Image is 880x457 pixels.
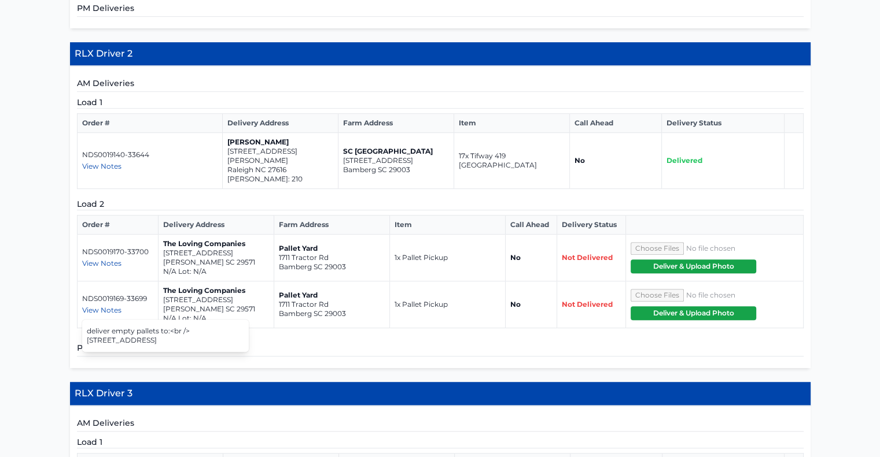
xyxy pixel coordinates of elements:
[662,114,785,133] th: Delivery Status
[70,42,811,66] h4: RLX Driver 2
[279,309,385,318] p: Bamberg SC 29003
[227,138,333,147] p: [PERSON_NAME]
[163,267,269,276] p: N/A Lot: N/A
[82,306,121,314] span: View Notes
[510,253,521,262] strong: No
[338,114,454,133] th: Farm Address
[389,216,505,235] th: Item
[510,300,521,309] strong: No
[279,244,385,253] p: Pallet Yard
[163,314,269,323] p: N/A Lot: N/A
[163,248,269,258] p: [STREET_ADDRESS]
[227,174,333,184] p: [PERSON_NAME]: 210
[631,306,756,320] button: Deliver & Upload Photo
[274,216,389,235] th: Farm Address
[454,133,570,189] td: 17x Tifway 419 [GEOGRAPHIC_DATA]
[389,281,505,328] td: 1x Pallet Pickup
[82,247,153,257] p: NDS0019170-33700
[343,147,449,156] p: SC [GEOGRAPHIC_DATA]
[562,253,613,262] span: Not Delivered
[82,322,249,350] div: deliver empty pallets to:<br /> [STREET_ADDRESS]
[163,295,269,304] p: [STREET_ADDRESS]
[562,300,613,309] span: Not Delivered
[163,304,269,314] p: [PERSON_NAME] SC 29571
[163,239,269,248] p: The Loving Companies
[227,147,333,165] p: [STREET_ADDRESS][PERSON_NAME]
[77,77,804,92] h5: AM Deliveries
[70,382,811,406] h4: RLX Driver 3
[279,262,385,272] p: Bamberg SC 29003
[77,342,804,356] h5: PM Deliveries
[163,258,269,267] p: [PERSON_NAME] SC 29571
[77,436,804,448] h5: Load 1
[575,156,585,165] strong: No
[77,2,804,17] h5: PM Deliveries
[158,216,274,235] th: Delivery Address
[279,291,385,300] p: Pallet Yard
[82,259,121,267] span: View Notes
[77,417,804,432] h5: AM Deliveries
[279,253,385,262] p: 1711 Tractor Rd
[631,259,756,273] button: Deliver & Upload Photo
[557,216,625,235] th: Delivery Status
[227,165,333,174] p: Raleigh NC 27616
[163,286,269,295] p: The Loving Companies
[667,156,702,165] span: Delivered
[505,216,557,235] th: Call Ahead
[82,294,153,303] p: NDS0019169-33699
[77,198,804,210] h5: Load 2
[343,156,449,165] p: [STREET_ADDRESS]
[343,165,449,174] p: Bamberg SC 29003
[77,96,804,109] h5: Load 1
[77,216,158,235] th: Order #
[77,114,223,133] th: Order #
[82,150,218,159] p: NDS0019140-33644
[454,114,570,133] th: Item
[223,114,338,133] th: Delivery Address
[82,162,121,170] span: View Notes
[570,114,662,133] th: Call Ahead
[389,235,505,281] td: 1x Pallet Pickup
[279,300,385,309] p: 1711 Tractor Rd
